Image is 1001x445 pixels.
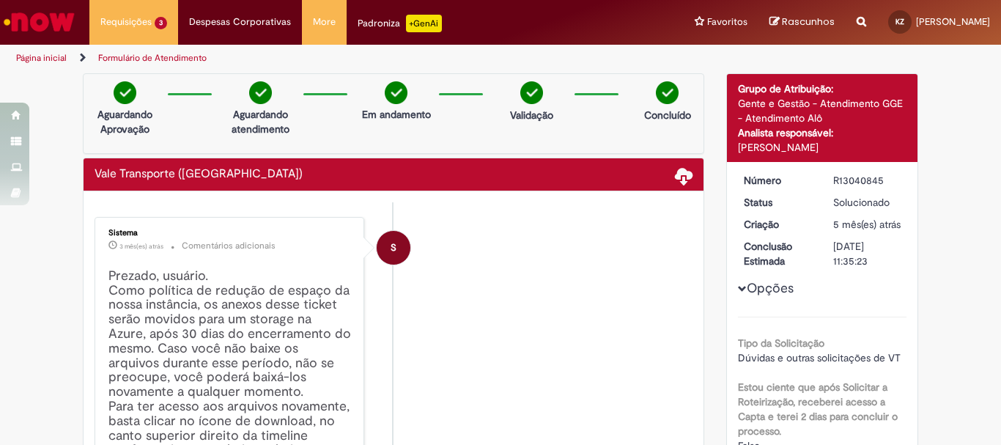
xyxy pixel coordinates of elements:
div: Gente e Gestão - Atendimento GGE - Atendimento Alô [738,96,907,125]
img: check-circle-green.png [656,81,679,104]
div: Padroniza [358,15,442,32]
span: Dúvidas e outras solicitações de VT [738,351,901,364]
span: S [391,230,396,265]
dt: Status [733,195,823,210]
ul: Trilhas de página [11,45,657,72]
img: check-circle-green.png [114,81,136,104]
span: [PERSON_NAME] [916,15,990,28]
p: Concluído [644,108,691,122]
div: [DATE] 11:35:23 [833,239,901,268]
span: Favoritos [707,15,747,29]
div: Grupo de Atribuição: [738,81,907,96]
div: [PERSON_NAME] [738,140,907,155]
small: Comentários adicionais [182,240,276,252]
div: System [377,231,410,265]
p: Validação [510,108,553,122]
p: Aguardando atendimento [225,107,296,136]
p: Em andamento [362,107,431,122]
p: Aguardando Aprovação [89,107,160,136]
dt: Criação [733,217,823,232]
span: 5 mês(es) atrás [833,218,901,231]
span: Baixar anexos [675,166,692,184]
dt: Número [733,173,823,188]
div: Sistema [108,229,352,238]
a: Formulário de Atendimento [98,52,207,64]
b: Estou ciente que após Solicitar a Roteirização, receberei acesso a Capta e terei 2 dias para conc... [738,380,898,438]
time: 13/05/2025 08:42:45 [833,218,901,231]
span: More [313,15,336,29]
span: Rascunhos [782,15,835,29]
b: Tipo da Solicitação [738,336,824,350]
span: KZ [895,17,904,26]
div: Analista responsável: [738,125,907,140]
div: R13040845 [833,173,901,188]
span: Despesas Corporativas [189,15,291,29]
time: 22/06/2025 01:12:01 [119,242,163,251]
div: 13/05/2025 08:42:45 [833,217,901,232]
img: check-circle-green.png [249,81,272,104]
img: check-circle-green.png [520,81,543,104]
dt: Conclusão Estimada [733,239,823,268]
div: Solucionado [833,195,901,210]
span: Requisições [100,15,152,29]
span: 3 mês(es) atrás [119,242,163,251]
a: Rascunhos [769,15,835,29]
img: check-circle-green.png [385,81,407,104]
span: 3 [155,17,167,29]
img: ServiceNow [1,7,77,37]
p: +GenAi [406,15,442,32]
a: Página inicial [16,52,67,64]
h2: Vale Transporte (VT) Histórico de tíquete [95,168,303,181]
